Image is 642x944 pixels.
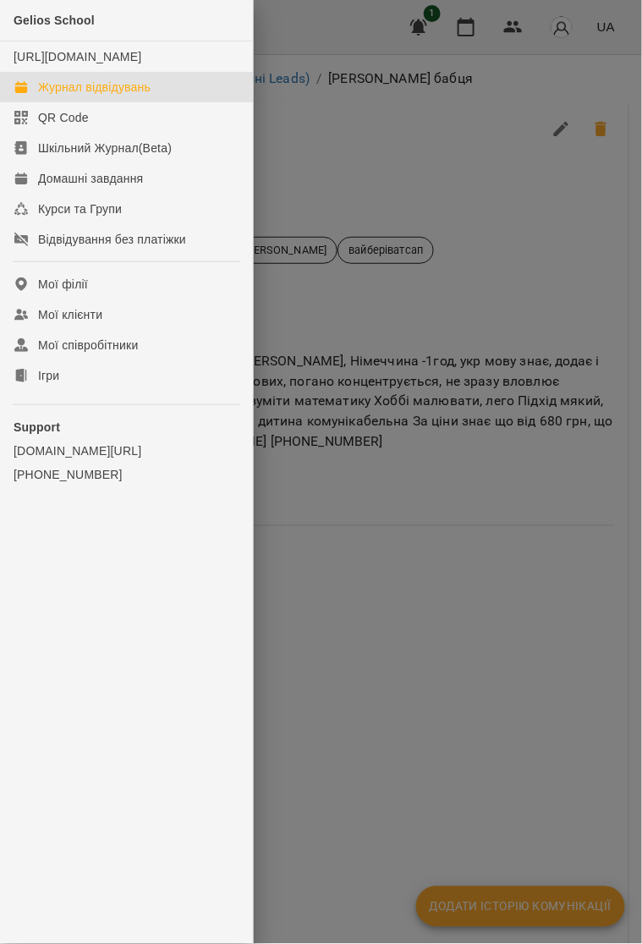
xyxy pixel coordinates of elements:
span: Gelios School [14,14,95,27]
div: Ігри [38,367,59,384]
div: Курси та Групи [38,200,122,217]
p: Support [14,419,239,436]
a: [PHONE_NUMBER] [14,466,239,483]
div: Відвідування без платіжки [38,231,186,248]
div: QR Code [38,109,89,126]
div: Мої клієнти [38,306,102,323]
div: Домашні завдання [38,170,143,187]
div: Мої співробітники [38,337,139,354]
a: [DOMAIN_NAME][URL] [14,442,239,459]
a: [URL][DOMAIN_NAME] [14,50,141,63]
div: Шкільний Журнал(Beta) [38,140,172,156]
div: Журнал відвідувань [38,79,151,96]
div: Мої філії [38,276,88,293]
